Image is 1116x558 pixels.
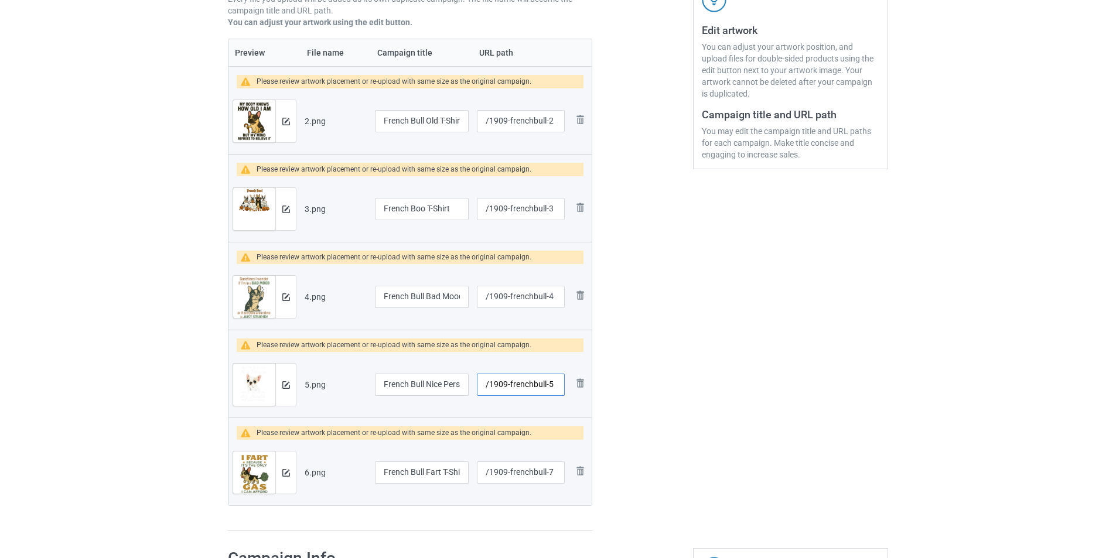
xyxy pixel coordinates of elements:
[702,125,879,160] div: You may edit the campaign title and URL paths for each campaign. Make title concise and engaging ...
[702,41,879,100] div: You can adjust your artwork position, and upload files for double-sided products using the edit b...
[305,467,367,478] div: 6.png
[233,451,275,497] img: original.png
[282,206,290,213] img: svg+xml;base64,PD94bWwgdmVyc2lvbj0iMS4wIiBlbmNvZGluZz0iVVRGLTgiPz4KPHN2ZyB3aWR0aD0iMTRweCIgaGVpZ2...
[573,288,587,302] img: svg+xml;base64,PD94bWwgdmVyc2lvbj0iMS4wIiBlbmNvZGluZz0iVVRGLTgiPz4KPHN2ZyB3aWR0aD0iMjhweCIgaGVpZ2...
[257,251,531,264] div: Please review artwork placement or re-upload with same size as the original campaign.
[257,426,531,440] div: Please review artwork placement or re-upload with same size as the original campaign.
[305,379,367,391] div: 5.png
[282,381,290,389] img: svg+xml;base64,PD94bWwgdmVyc2lvbj0iMS4wIiBlbmNvZGluZz0iVVRGLTgiPz4KPHN2ZyB3aWR0aD0iMTRweCIgaGVpZ2...
[241,253,257,262] img: warning
[228,18,412,27] b: You can adjust your artwork using the edit button.
[233,364,275,406] img: original.png
[241,429,257,437] img: warning
[301,39,371,66] th: File name
[257,75,531,88] div: Please review artwork placement or re-upload with same size as the original campaign.
[573,376,587,390] img: svg+xml;base64,PD94bWwgdmVyc2lvbj0iMS4wIiBlbmNvZGluZz0iVVRGLTgiPz4KPHN2ZyB3aWR0aD0iMjhweCIgaGVpZ2...
[305,291,367,303] div: 4.png
[305,115,367,127] div: 2.png
[282,118,290,125] img: svg+xml;base64,PD94bWwgdmVyc2lvbj0iMS4wIiBlbmNvZGluZz0iVVRGLTgiPz4KPHN2ZyB3aWR0aD0iMTRweCIgaGVpZ2...
[573,200,587,214] img: svg+xml;base64,PD94bWwgdmVyc2lvbj0iMS4wIiBlbmNvZGluZz0iVVRGLTgiPz4KPHN2ZyB3aWR0aD0iMjhweCIgaGVpZ2...
[241,341,257,350] img: warning
[573,112,587,126] img: svg+xml;base64,PD94bWwgdmVyc2lvbj0iMS4wIiBlbmNvZGluZz0iVVRGLTgiPz4KPHN2ZyB3aWR0aD0iMjhweCIgaGVpZ2...
[282,293,290,301] img: svg+xml;base64,PD94bWwgdmVyc2lvbj0iMS4wIiBlbmNvZGluZz0iVVRGLTgiPz4KPHN2ZyB3aWR0aD0iMTRweCIgaGVpZ2...
[257,338,531,352] div: Please review artwork placement or re-upload with same size as the original campaign.
[702,108,879,121] h3: Campaign title and URL path
[241,165,257,174] img: warning
[241,77,257,86] img: warning
[371,39,473,66] th: Campaign title
[233,100,275,143] img: original.png
[305,203,367,215] div: 3.png
[228,39,301,66] th: Preview
[233,188,275,214] img: original.png
[473,39,569,66] th: URL path
[282,469,290,477] img: svg+xml;base64,PD94bWwgdmVyc2lvbj0iMS4wIiBlbmNvZGluZz0iVVRGLTgiPz4KPHN2ZyB3aWR0aD0iMTRweCIgaGVpZ2...
[573,464,587,478] img: svg+xml;base64,PD94bWwgdmVyc2lvbj0iMS4wIiBlbmNvZGluZz0iVVRGLTgiPz4KPHN2ZyB3aWR0aD0iMjhweCIgaGVpZ2...
[233,276,275,320] img: original.png
[702,23,879,37] h3: Edit artwork
[257,163,531,176] div: Please review artwork placement or re-upload with same size as the original campaign.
